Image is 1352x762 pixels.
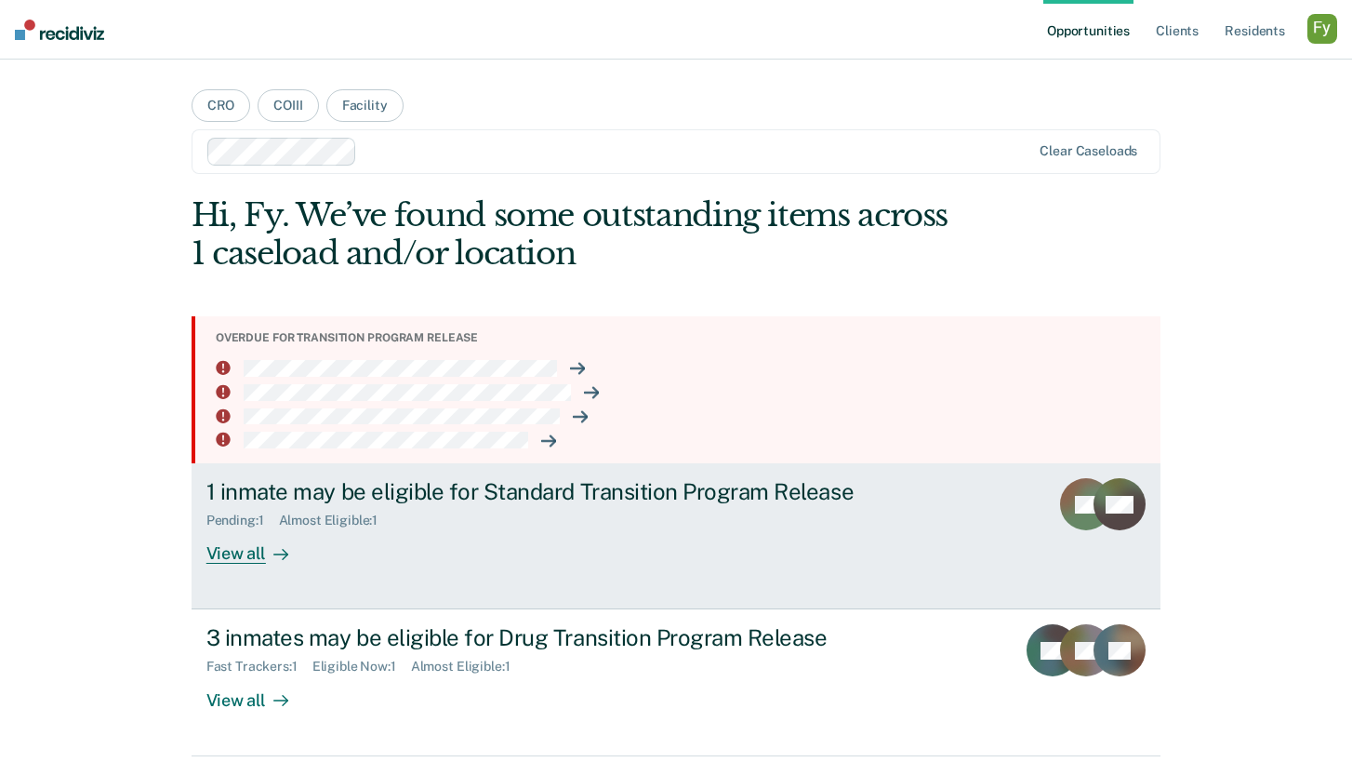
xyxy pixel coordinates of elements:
[411,659,525,675] div: Almost Eligible : 1
[192,89,251,122] button: CRO
[192,463,1161,609] a: 1 inmate may be eligible for Standard Transition Program ReleasePending:1Almost Eligible:1View all
[206,659,312,675] div: Fast Trackers : 1
[192,609,1161,755] a: 3 inmates may be eligible for Drug Transition Program ReleaseFast Trackers:1Eligible Now:1Almost ...
[15,20,104,40] img: Recidiviz
[206,675,311,711] div: View all
[206,513,279,528] div: Pending : 1
[1040,143,1137,159] div: Clear caseloads
[216,331,1147,344] div: Overdue for transition program release
[312,659,411,675] div: Eligible Now : 1
[326,89,404,122] button: Facility
[192,196,967,273] div: Hi, Fy. We’ve found some outstanding items across 1 caseload and/or location
[279,513,393,528] div: Almost Eligible : 1
[206,528,311,565] div: View all
[206,478,859,505] div: 1 inmate may be eligible for Standard Transition Program Release
[206,624,859,651] div: 3 inmates may be eligible for Drug Transition Program Release
[258,89,318,122] button: COIII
